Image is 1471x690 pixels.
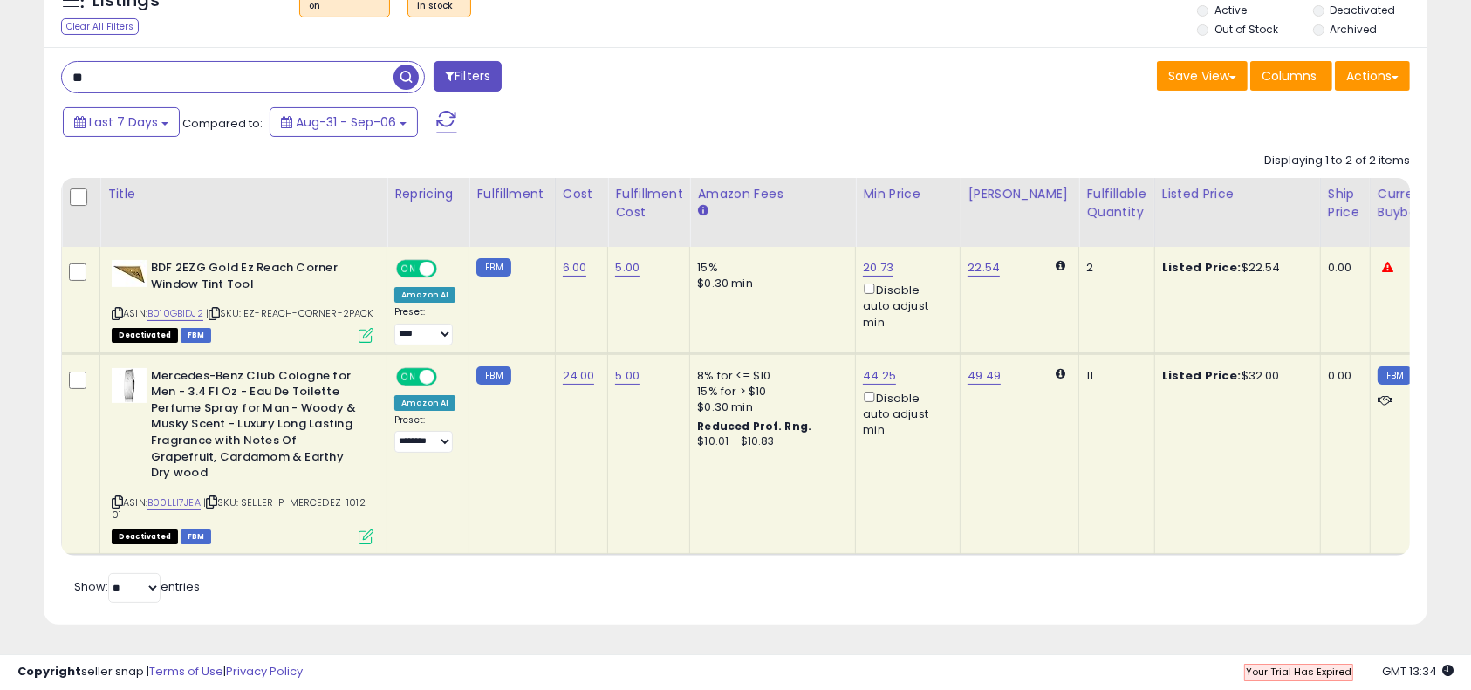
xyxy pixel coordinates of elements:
span: Last 7 Days [89,113,158,131]
div: 15% for > $10 [697,384,842,400]
a: 49.49 [968,367,1001,385]
div: $0.30 min [697,276,842,291]
button: Filters [434,61,502,92]
label: Active [1214,3,1247,17]
small: FBM [1378,366,1412,385]
span: FBM [181,529,212,544]
div: Listed Price [1162,185,1313,203]
div: Disable auto adjust min [863,388,947,439]
a: 22.54 [968,259,1000,277]
div: Title [107,185,380,203]
button: Columns [1250,61,1332,91]
div: Amazon AI [394,395,455,411]
div: 11 [1086,368,1140,384]
button: Aug-31 - Sep-06 [270,107,418,137]
div: 2 [1086,260,1140,276]
div: ASIN: [112,368,373,543]
span: OFF [434,369,462,384]
div: Repricing [394,185,462,203]
small: Amazon Fees. [697,203,708,219]
div: 0.00 [1328,368,1357,384]
div: Disable auto adjust min [863,280,947,331]
div: Fulfillment Cost [615,185,682,222]
strong: Copyright [17,663,81,680]
button: Actions [1335,61,1410,91]
div: Preset: [394,414,455,454]
span: FBM [181,328,212,343]
a: 24.00 [563,367,595,385]
span: Show: entries [74,578,200,595]
div: Amazon AI [394,287,455,303]
small: FBM [476,366,510,385]
b: Listed Price: [1162,367,1242,384]
span: Compared to: [182,115,263,132]
button: Save View [1157,61,1248,91]
div: $10.01 - $10.83 [697,434,842,449]
a: B00LLI7JEA [147,495,201,510]
div: $0.30 min [697,400,842,415]
div: Ship Price [1328,185,1363,222]
b: Reduced Prof. Rng. [697,419,811,434]
img: 31xv4gs8OnL._SL40_.jpg [112,260,147,287]
b: Mercedes-Benz Club Cologne for Men - 3.4 Fl Oz - Eau De Toilette Perfume Spray for Man - Woody & ... [151,368,363,486]
a: 5.00 [615,259,640,277]
div: $22.54 [1162,260,1307,276]
div: Fulfillment [476,185,547,203]
img: 31jZWjBs77L._SL40_.jpg [112,368,147,403]
span: Your Trial Has Expired [1246,665,1351,679]
span: Columns [1262,67,1317,85]
label: Out of Stock [1214,22,1278,37]
div: Clear All Filters [61,18,139,35]
span: ON [398,262,420,277]
a: 6.00 [563,259,587,277]
span: Aug-31 - Sep-06 [296,113,396,131]
div: 15% [697,260,842,276]
label: Archived [1330,22,1377,37]
span: All listings that are unavailable for purchase on Amazon for any reason other than out-of-stock [112,328,178,343]
a: B010GBIDJ2 [147,306,203,321]
span: All listings that are unavailable for purchase on Amazon for any reason other than out-of-stock [112,529,178,544]
span: OFF [434,262,462,277]
a: 20.73 [863,259,893,277]
label: Deactivated [1330,3,1395,17]
b: BDF 2EZG Gold Ez Reach Corner Window Tint Tool [151,260,363,297]
div: seller snap | | [17,664,303,680]
div: Min Price [863,185,953,203]
span: | SKU: EZ-REACH-CORNER-2PACK [206,306,373,320]
a: 44.25 [863,367,896,385]
div: $32.00 [1162,368,1307,384]
div: 0.00 [1328,260,1357,276]
span: ON [398,369,420,384]
span: 2025-09-14 13:34 GMT [1382,663,1454,680]
a: 5.00 [615,367,640,385]
div: Fulfillable Quantity [1086,185,1146,222]
div: Cost [563,185,601,203]
button: Last 7 Days [63,107,180,137]
div: 8% for <= $10 [697,368,842,384]
div: Displaying 1 to 2 of 2 items [1264,153,1410,169]
a: Terms of Use [149,663,223,680]
a: Privacy Policy [226,663,303,680]
div: Preset: [394,306,455,345]
span: | SKU: SELLER-P-MERCEDEZ-1012-01 [112,495,371,522]
b: Listed Price: [1162,259,1242,276]
small: FBM [476,258,510,277]
div: [PERSON_NAME] [968,185,1071,203]
div: ASIN: [112,260,373,341]
div: Amazon Fees [697,185,848,203]
div: Current Buybox Price [1378,185,1468,222]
